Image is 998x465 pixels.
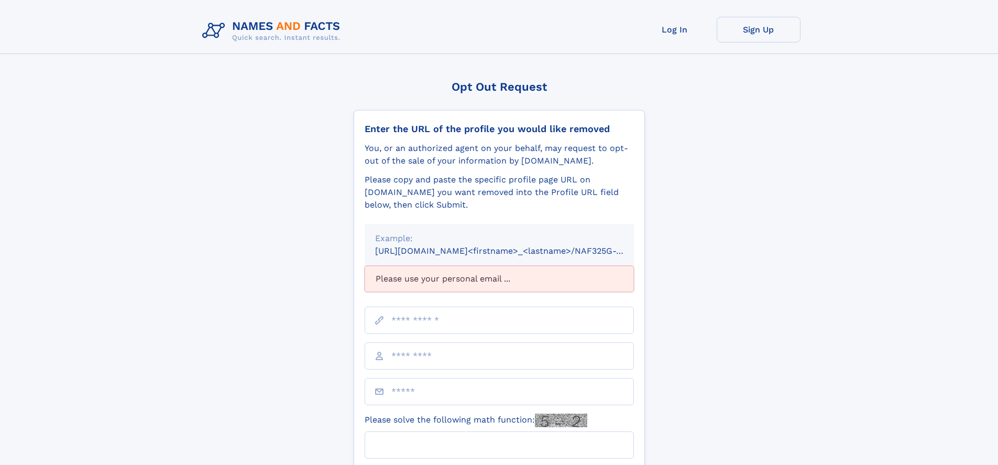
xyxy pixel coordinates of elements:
a: Log In [633,17,717,42]
label: Please solve the following math function: [365,414,587,427]
a: Sign Up [717,17,800,42]
img: Logo Names and Facts [198,17,349,45]
div: You, or an authorized agent on your behalf, may request to opt-out of the sale of your informatio... [365,142,634,167]
div: Opt Out Request [354,80,645,93]
small: [URL][DOMAIN_NAME]<firstname>_<lastname>/NAF325G-xxxxxxxx [375,246,654,256]
div: Enter the URL of the profile you would like removed [365,123,634,135]
div: Example: [375,232,623,245]
div: Please copy and paste the specific profile page URL on [DOMAIN_NAME] you want removed into the Pr... [365,174,634,211]
div: Please use your personal email ... [365,266,634,292]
